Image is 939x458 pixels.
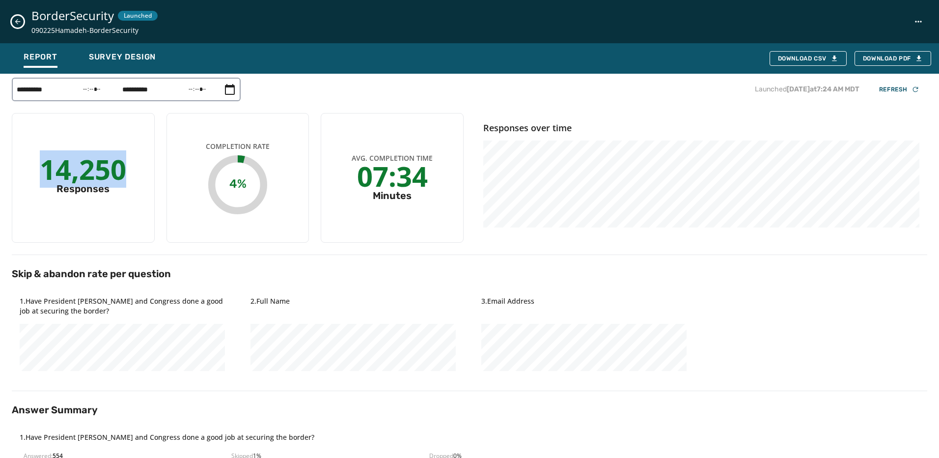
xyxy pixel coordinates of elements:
div: Minutes [373,189,412,202]
h4: Responses over time [483,121,919,135]
div: 07:34 [357,167,428,185]
span: Avg. Completion Time [352,153,433,163]
h2: Answer Summary [12,403,927,417]
div: Download CSV [778,55,838,62]
span: Report [24,52,57,62]
h4: 1 . Have President [PERSON_NAME] and Congress done a good job at securing the border? [20,432,314,452]
h2: Skip & abandon rate per question [12,267,927,281]
p: Launched [755,85,859,94]
h4: 2 . Full Name [250,296,458,316]
div: 14,250 [40,160,126,178]
div: Refresh [879,86,919,93]
body: Rich Text Area [8,8,320,19]
div: Responses [56,182,110,196]
button: Refresh [871,83,927,96]
h4: 1 . Have President [PERSON_NAME] and Congress done a good job at securing the border? [20,296,227,316]
span: 090225Hamadeh-BorderSecurity [31,26,158,35]
span: [DATE] at 7:24 AM MDT [787,85,859,93]
button: Report [16,47,65,70]
span: BorderSecurity [31,8,114,24]
button: Survey Design [81,47,164,70]
button: Download CSV [770,51,847,66]
button: Download PDF [855,51,931,66]
span: Survey Design [89,52,156,62]
span: Completion Rate [206,142,270,151]
h4: 3 . Email Address [481,296,689,316]
span: Launched [124,12,152,20]
button: BorderSecurity action menu [910,13,927,30]
text: 4% [229,177,246,191]
span: Download PDF [863,55,923,62]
